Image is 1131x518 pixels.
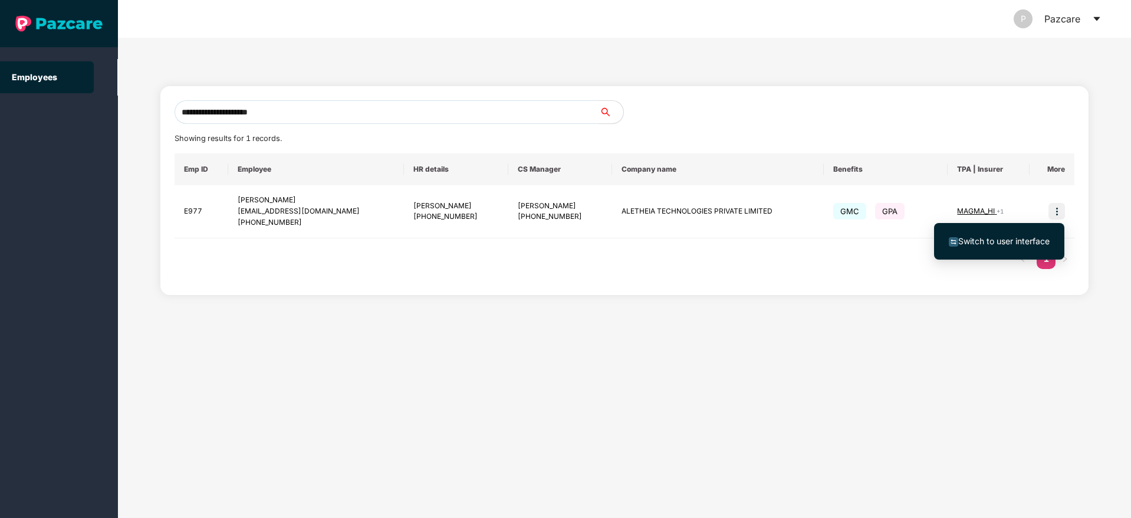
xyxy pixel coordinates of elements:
th: CS Manager [508,153,612,185]
th: TPA | Insurer [948,153,1030,185]
span: search [599,107,623,117]
li: Next Page [1056,250,1074,269]
div: [PERSON_NAME] [238,195,395,206]
img: svg+xml;base64,PHN2ZyB4bWxucz0iaHR0cDovL3d3dy53My5vcmcvMjAwMC9zdmciIHdpZHRoPSIxNiIgaGVpZ2h0PSIxNi... [949,237,958,247]
th: Benefits [824,153,948,185]
span: caret-down [1092,14,1102,24]
th: Employee [228,153,405,185]
span: Switch to user interface [958,236,1050,246]
button: search [599,100,624,124]
div: [PHONE_NUMBER] [413,211,498,222]
span: P [1021,9,1026,28]
span: right [1061,255,1068,263]
td: ALETHEIA TECHNOLOGIES PRIVATE LIMITED [612,185,824,238]
button: right [1056,250,1074,269]
span: MAGMA_HI [957,206,997,215]
div: [PHONE_NUMBER] [518,211,603,222]
span: GMC [833,203,866,219]
span: GPA [875,203,905,219]
span: Showing results for 1 records. [175,134,282,143]
div: [PERSON_NAME] [518,201,603,212]
th: Company name [612,153,824,185]
th: More [1030,153,1074,185]
span: + 1 [997,208,1004,215]
th: HR details [404,153,508,185]
div: [PHONE_NUMBER] [238,217,395,228]
div: [PERSON_NAME] [413,201,498,212]
td: E977 [175,185,228,238]
img: icon [1048,203,1065,219]
a: Employees [12,72,57,82]
th: Emp ID [175,153,228,185]
div: [EMAIL_ADDRESS][DOMAIN_NAME] [238,206,395,217]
